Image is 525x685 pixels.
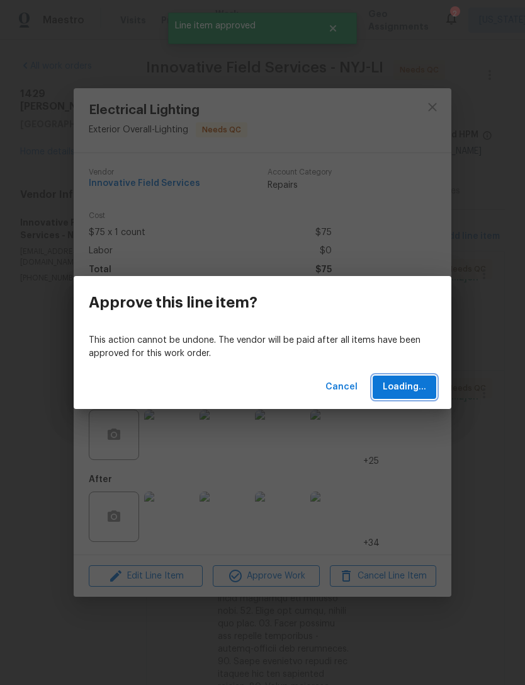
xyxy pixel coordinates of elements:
button: Cancel [320,376,363,399]
h3: Approve this line item? [89,294,257,311]
span: Cancel [325,379,358,395]
p: This action cannot be undone. The vendor will be paid after all items have been approved for this... [89,334,436,360]
span: Loading... [383,379,426,395]
button: Loading... [373,376,436,399]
